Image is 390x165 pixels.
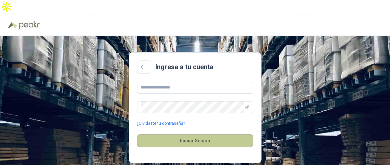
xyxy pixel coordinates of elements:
h2: Ingresa a tu cuenta [156,62,214,72]
button: Iniciar Sesión [137,134,253,147]
span: eye-invisible [245,105,249,109]
a: ¿Olvidaste tu contraseña? [137,120,185,127]
img: Logo [8,22,17,29]
img: Peakr [19,21,40,29]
